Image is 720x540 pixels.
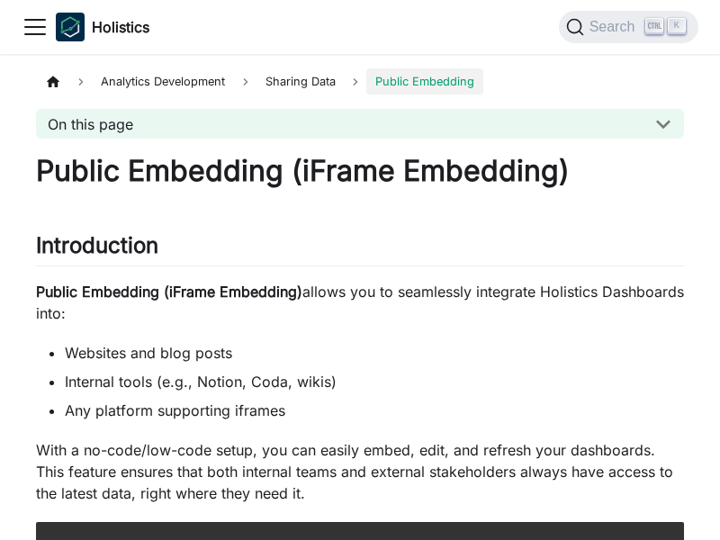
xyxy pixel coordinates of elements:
[584,19,646,35] span: Search
[92,68,234,94] span: Analytics Development
[92,16,149,38] b: Holistics
[256,68,345,94] span: Sharing Data
[36,283,302,301] strong: Public Embedding (iFrame Embedding)
[65,400,684,421] li: Any platform supporting iframes
[22,13,49,40] button: Toggle navigation bar
[36,439,684,504] p: With a no-code/low-code setup, you can easily embed, edit, and refresh your dashboards. This feat...
[56,13,85,41] img: Holistics
[65,371,684,392] li: Internal tools (e.g., Notion, Coda, wikis)
[36,109,684,139] button: On this page
[668,18,686,34] kbd: K
[36,68,70,94] a: Home page
[65,342,684,364] li: Websites and blog posts
[56,13,149,41] a: HolisticsHolistics
[366,68,483,94] span: Public Embedding
[36,68,684,94] nav: Breadcrumbs
[559,11,698,43] button: Search (Ctrl+K)
[36,232,684,266] h2: Introduction
[36,153,684,189] h1: Public Embedding (iFrame Embedding)
[36,281,684,324] p: allows you to seamlessly integrate Holistics Dashboards into:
